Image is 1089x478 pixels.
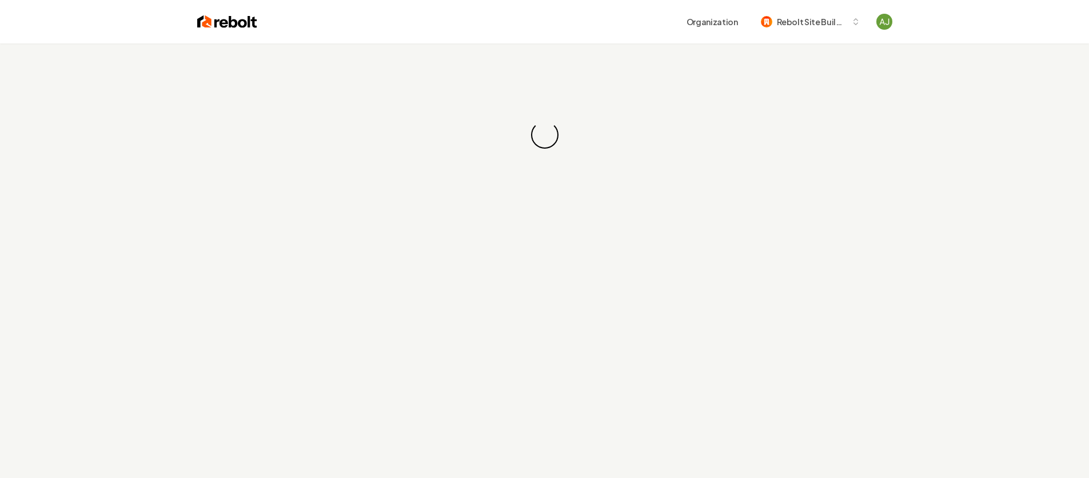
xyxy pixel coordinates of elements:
[777,16,847,28] span: Rebolt Site Builder
[197,14,257,30] img: Rebolt Logo
[526,116,564,154] div: Loading
[876,14,892,30] button: Open user button
[680,11,745,32] button: Organization
[876,14,892,30] img: AJ Nimeh
[761,16,772,27] img: Rebolt Site Builder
